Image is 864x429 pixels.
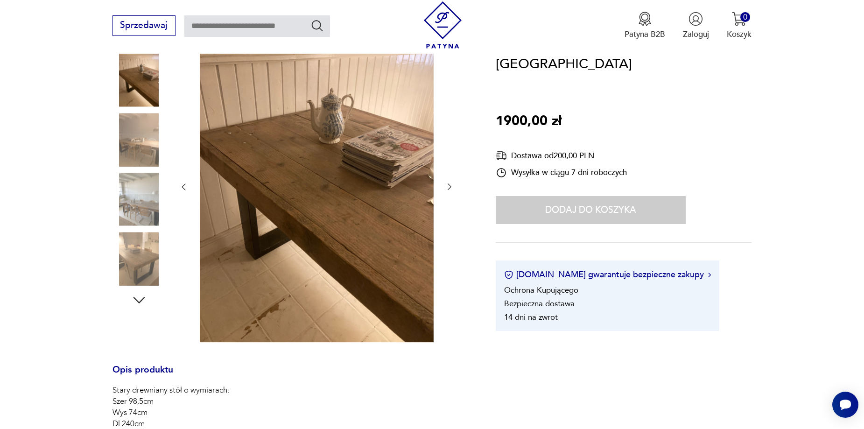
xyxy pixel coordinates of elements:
p: Koszyk [727,29,752,40]
img: Ikonka użytkownika [688,12,703,26]
button: [DOMAIN_NAME] gwarantuje bezpieczne zakupy [504,269,711,281]
p: Zaloguj [683,29,709,40]
h3: Opis produktu [112,366,469,385]
img: Ikona medalu [638,12,652,26]
button: Zaloguj [683,12,709,40]
img: Ikona dostawy [496,150,507,162]
img: Ikona certyfikatu [504,270,513,280]
iframe: Smartsupp widget button [832,392,858,418]
li: 14 dni na zwrot [504,312,558,323]
img: Ikona koszyka [732,12,746,26]
img: Zdjęcie produktu Stary stół industrialny [112,54,166,107]
p: Patyna B2B [625,29,665,40]
img: Zdjęcie produktu Stary stół industrialny [112,113,166,166]
div: Wysyłka w ciągu 7 dni roboczych [496,167,627,178]
a: Sprzedawaj [112,22,176,30]
h1: [GEOGRAPHIC_DATA] [496,54,632,75]
div: Dostawa od 200,00 PLN [496,150,627,162]
div: 0 [740,12,750,22]
img: Zdjęcie produktu Stary stół industrialny [112,173,166,226]
button: 0Koszyk [727,12,752,40]
img: Ikona strzałki w prawo [708,273,711,277]
a: Ikona medaluPatyna B2B [625,12,665,40]
li: Ochrona Kupującego [504,285,578,296]
li: Bezpieczna dostawa [504,299,575,309]
p: 1900,00 zł [496,111,562,132]
img: Zdjęcie produktu Stary stół industrialny [200,30,434,342]
button: Sprzedawaj [112,15,176,36]
button: Patyna B2B [625,12,665,40]
img: Zdjęcie produktu Stary stół industrialny [112,232,166,285]
img: Patyna - sklep z meblami i dekoracjami vintage [419,1,466,49]
button: Szukaj [310,19,324,32]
